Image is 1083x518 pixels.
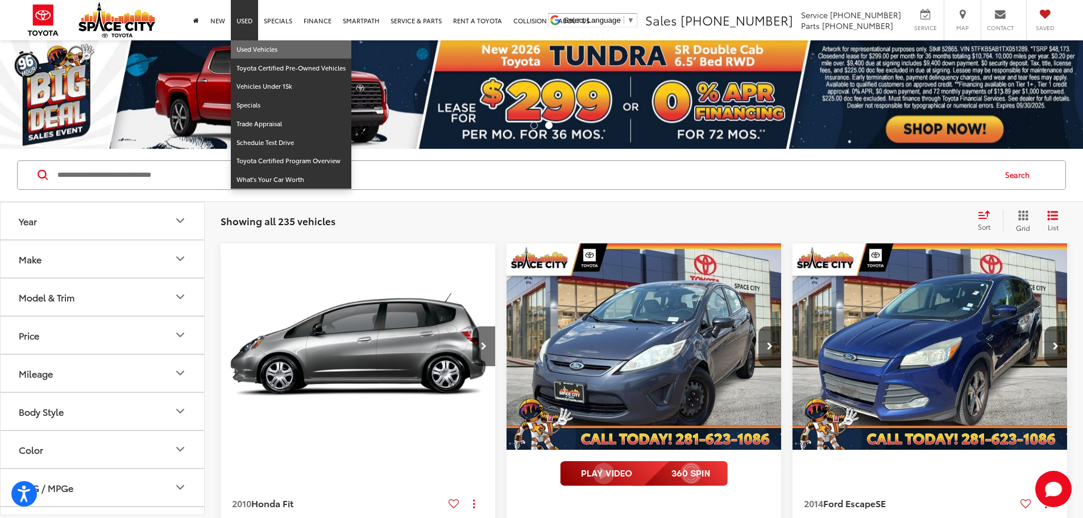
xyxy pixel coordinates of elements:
[1035,471,1072,507] svg: Start Chat
[1,279,205,316] button: Model & TrimModel & Trim
[231,59,351,78] a: Toyota Certified Pre-Owned Vehicles
[19,330,39,341] div: Price
[220,243,496,451] img: 2010 Honda Fit Base
[560,461,728,486] img: full motion video
[19,368,53,379] div: Mileage
[792,243,1068,450] a: 2014 Ford Escape SE2014 Ford Escape SE2014 Ford Escape SE2014 Ford Escape SE
[801,9,828,20] span: Service
[78,2,155,38] img: Space City Toyota
[1047,222,1059,232] span: List
[173,366,187,380] div: Mileage
[19,292,74,302] div: Model & Trim
[801,20,820,31] span: Parts
[564,16,634,24] a: Select Language​
[1,355,205,392] button: MileageMileage
[173,480,187,494] div: MPG / MPGe
[912,24,938,32] span: Service
[822,20,893,31] span: [PHONE_NUMBER]
[1003,210,1039,233] button: Grid View
[792,243,1068,451] img: 2014 Ford Escape SE
[1016,223,1030,233] span: Grid
[232,496,251,509] span: 2010
[978,222,990,231] span: Sort
[972,210,1003,233] button: Select sort value
[19,216,37,226] div: Year
[823,496,875,509] span: Ford Escape
[627,16,634,24] span: ▼
[173,442,187,456] div: Color
[792,243,1068,450] div: 2014 Ford Escape SE 0
[231,115,351,134] a: Trade Appraisal
[1,241,205,277] button: MakeMake
[173,290,187,304] div: Model & Trim
[1,469,205,506] button: MPG / MPGeMPG / MPGe
[987,24,1014,32] span: Contact
[231,152,351,171] a: Toyota Certified Program Overview
[1,202,205,239] button: YearYear
[464,494,484,513] button: Actions
[19,406,64,417] div: Body Style
[220,243,496,450] a: 2010 Honda Fit Base2010 Honda Fit Base2010 Honda Fit Base2010 Honda Fit Base
[804,496,823,509] span: 2014
[19,444,43,455] div: Color
[19,482,73,493] div: MPG / MPGe
[645,11,677,29] span: Sales
[231,134,351,152] a: Schedule Test Drive
[506,243,782,450] div: 2013 Ford Fiesta S 0
[173,404,187,418] div: Body Style
[221,214,335,227] span: Showing all 235 vehicles
[1,431,205,468] button: ColorColor
[1035,471,1072,507] button: Toggle Chat Window
[875,496,886,509] span: SE
[220,243,496,450] div: 2010 Honda Fit Base 0
[251,496,293,509] span: Honda Fit
[1032,24,1057,32] span: Saved
[473,499,475,508] span: dropdown dots
[804,497,1016,509] a: 2014Ford EscapeSE
[231,171,351,189] a: What's Your Car Worth
[758,326,781,366] button: Next image
[231,96,351,115] a: Specials
[173,214,187,227] div: Year
[950,24,975,32] span: Map
[173,328,187,342] div: Price
[472,326,495,366] button: Next image
[1044,326,1067,366] button: Next image
[994,161,1046,189] button: Search
[1039,210,1067,233] button: List View
[19,254,42,264] div: Make
[564,16,621,24] span: Select Language
[232,497,444,509] a: 2010Honda Fit
[56,161,994,189] input: Search by Make, Model, or Keyword
[624,16,624,24] span: ​
[506,243,782,451] img: 2013 Ford Fiesta S
[506,243,782,450] a: 2013 Ford Fiesta S2013 Ford Fiesta S2013 Ford Fiesta S2013 Ford Fiesta S
[1,393,205,430] button: Body StyleBody Style
[173,252,187,266] div: Make
[680,11,793,29] span: [PHONE_NUMBER]
[1,317,205,354] button: PricePrice
[231,40,351,59] a: Used Vehicles
[231,77,351,96] a: Vehicles Under 15k
[830,9,901,20] span: [PHONE_NUMBER]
